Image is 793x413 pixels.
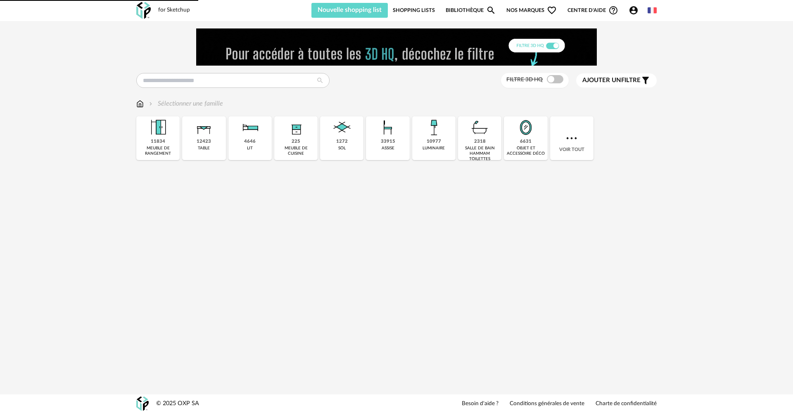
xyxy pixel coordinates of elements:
span: Nouvelle shopping list [318,7,382,13]
span: Account Circle icon [629,5,642,15]
span: Magnify icon [486,5,496,15]
div: 225 [292,139,300,145]
div: 2318 [474,139,486,145]
div: 11834 [151,139,165,145]
a: Charte de confidentialité [596,400,657,408]
div: 6631 [520,139,532,145]
div: lit [247,146,253,151]
span: Help Circle Outline icon [608,5,618,15]
span: Nos marques [506,3,557,18]
a: Conditions générales de vente [510,400,584,408]
div: meuble de rangement [139,146,177,156]
img: Salle%20de%20bain.png [469,116,491,139]
button: Ajouter unfiltre Filter icon [576,73,657,87]
div: 12423 [197,139,211,145]
button: Nouvelle shopping list [311,3,388,18]
span: Ajouter un [582,77,621,83]
a: Besoin d'aide ? [462,400,499,408]
span: Heart Outline icon [547,5,557,15]
div: Voir tout [550,116,594,160]
div: for Sketchup [158,7,190,14]
div: table [198,146,210,151]
div: sol [338,146,346,151]
img: OXP [136,396,149,411]
a: BibliothèqueMagnify icon [446,3,496,18]
div: objet et accessoire déco [506,146,545,156]
img: Luminaire.png [423,116,445,139]
img: Literie.png [239,116,261,139]
div: 4646 [244,139,256,145]
div: luminaire [423,146,445,151]
img: Sol.png [331,116,353,139]
div: salle de bain hammam toilettes [461,146,499,162]
img: svg+xml;base64,PHN2ZyB3aWR0aD0iMTYiIGhlaWdodD0iMTciIHZpZXdCb3g9IjAgMCAxNiAxNyIgZmlsbD0ibm9uZSIgeG... [136,99,144,109]
img: svg+xml;base64,PHN2ZyB3aWR0aD0iMTYiIGhlaWdodD0iMTYiIHZpZXdCb3g9IjAgMCAxNiAxNiIgZmlsbD0ibm9uZSIgeG... [147,99,154,109]
img: Meuble%20de%20rangement.png [147,116,169,139]
div: 1272 [336,139,348,145]
a: Shopping Lists [393,3,435,18]
span: Filtre 3D HQ [506,77,543,83]
div: © 2025 OXP SA [156,400,199,408]
img: FILTRE%20HQ%20NEW_V1%20(4).gif [196,28,597,66]
img: OXP [136,2,151,19]
div: assise [382,146,394,151]
img: Assise.png [377,116,399,139]
span: Account Circle icon [629,5,639,15]
span: Centre d'aideHelp Circle Outline icon [567,5,618,15]
img: Miroir.png [515,116,537,139]
div: 10977 [427,139,441,145]
img: Table.png [193,116,215,139]
span: Filter icon [641,76,651,85]
div: Sélectionner une famille [147,99,223,109]
img: Rangement.png [285,116,307,139]
img: fr [648,6,657,15]
span: filtre [582,76,641,85]
div: meuble de cuisine [277,146,315,156]
img: more.7b13dc1.svg [564,131,579,146]
div: 33915 [381,139,395,145]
